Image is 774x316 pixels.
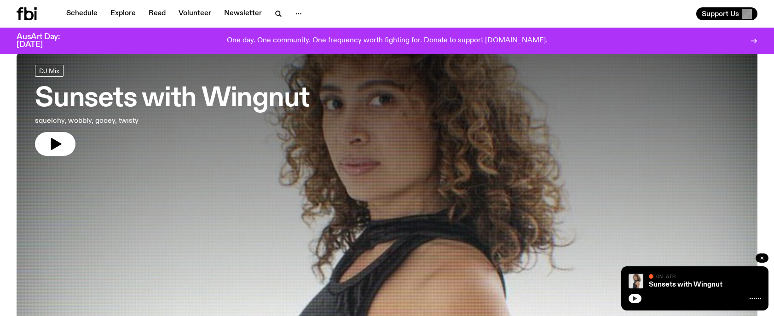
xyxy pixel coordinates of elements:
span: Support Us [702,10,739,18]
h3: Sunsets with Wingnut [35,86,310,112]
a: DJ Mix [35,65,64,77]
p: One day. One community. One frequency worth fighting for. Donate to support [DOMAIN_NAME]. [227,37,548,45]
a: Newsletter [219,7,267,20]
a: Volunteer [173,7,217,20]
h3: AusArt Day: [DATE] [17,33,75,49]
a: Sunsets with Wingnut [649,281,722,288]
a: Schedule [61,7,103,20]
span: On Air [656,273,676,279]
button: Support Us [696,7,757,20]
a: Sunsets with Wingnutsquelchy, wobbly, gooey, twisty [35,65,310,156]
p: squelchy, wobbly, gooey, twisty [35,115,271,126]
a: Explore [105,7,141,20]
img: Tangela looks past her left shoulder into the camera with an inquisitive look. She is wearing a s... [629,274,643,288]
span: DJ Mix [39,67,59,74]
a: Read [143,7,171,20]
